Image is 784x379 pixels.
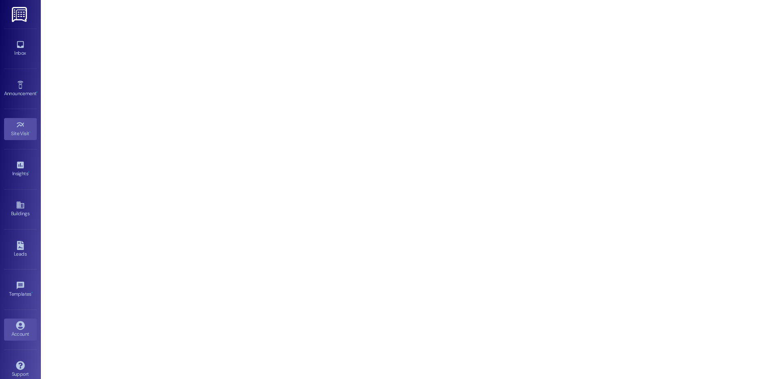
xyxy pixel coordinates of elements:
a: Site Visit • [4,118,37,140]
span: • [29,129,31,135]
span: • [28,169,29,175]
a: Inbox [4,38,37,60]
a: Leads [4,239,37,261]
img: ResiDesk Logo [12,7,29,22]
a: Insights • [4,158,37,180]
span: • [36,89,38,95]
a: Templates • [4,279,37,301]
span: • [31,290,33,296]
a: Account [4,319,37,341]
a: Buildings [4,198,37,220]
